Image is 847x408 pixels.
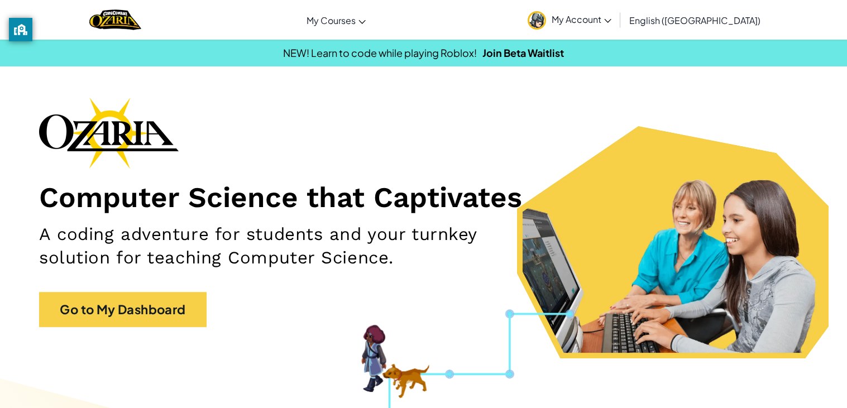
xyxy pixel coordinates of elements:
a: English ([GEOGRAPHIC_DATA]) [624,5,766,35]
h2: A coding adventure for students and your turnkey solution for teaching Computer Science. [39,223,554,270]
span: My Courses [307,15,356,26]
a: My Courses [301,5,371,35]
img: avatar [528,11,546,30]
button: privacy banner [9,18,32,41]
span: NEW! Learn to code while playing Roblox! [283,46,477,59]
img: Home [89,8,141,31]
span: My Account [552,13,611,25]
h1: Computer Science that Captivates [39,180,808,214]
a: Join Beta Waitlist [482,46,564,59]
a: Go to My Dashboard [39,292,207,327]
a: My Account [522,2,617,37]
img: Ozaria branding logo [39,97,179,169]
span: English ([GEOGRAPHIC_DATA]) [629,15,760,26]
a: Ozaria by CodeCombat logo [89,8,141,31]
